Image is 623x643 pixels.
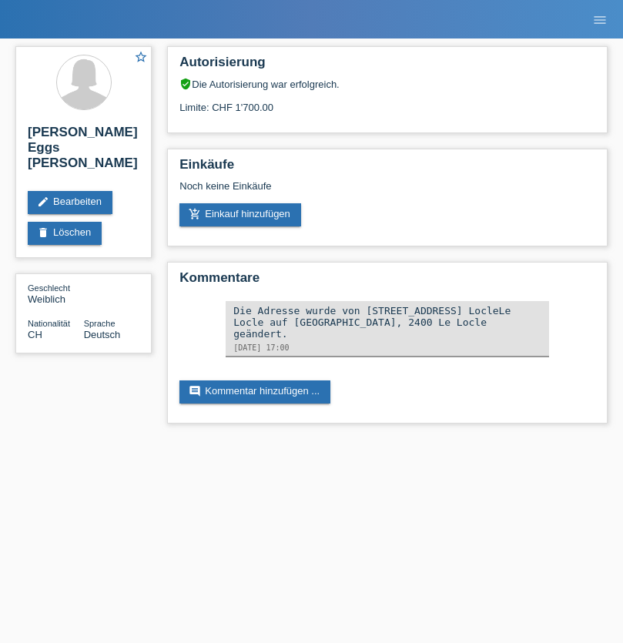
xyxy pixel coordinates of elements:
[28,282,84,305] div: Weiblich
[84,329,121,340] span: Deutsch
[179,180,595,203] div: Noch keine Einkäufe
[28,319,70,328] span: Nationalität
[179,55,595,78] h2: Autorisierung
[84,319,116,328] span: Sprache
[592,12,608,28] i: menu
[179,380,330,404] a: commentKommentar hinzufügen ...
[134,50,148,66] a: star_border
[179,78,595,90] div: Die Autorisierung war erfolgreich.
[179,203,301,226] a: add_shopping_cartEinkauf hinzufügen
[189,208,201,220] i: add_shopping_cart
[233,305,541,340] div: Die Adresse wurde von [STREET_ADDRESS] LocleLe Locle auf [GEOGRAPHIC_DATA], 2400 Le Locle geändert.
[179,90,595,113] div: Limite: CHF 1'700.00
[28,191,112,214] a: editBearbeiten
[134,50,148,64] i: star_border
[233,343,541,352] div: [DATE] 17:00
[37,226,49,239] i: delete
[179,270,595,293] h2: Kommentare
[37,196,49,208] i: edit
[189,385,201,397] i: comment
[28,222,102,245] a: deleteLöschen
[28,329,42,340] span: Schweiz
[584,15,615,24] a: menu
[179,78,192,90] i: verified_user
[179,157,595,180] h2: Einkäufe
[28,283,70,293] span: Geschlecht
[28,125,139,179] h2: [PERSON_NAME] Eggs [PERSON_NAME]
